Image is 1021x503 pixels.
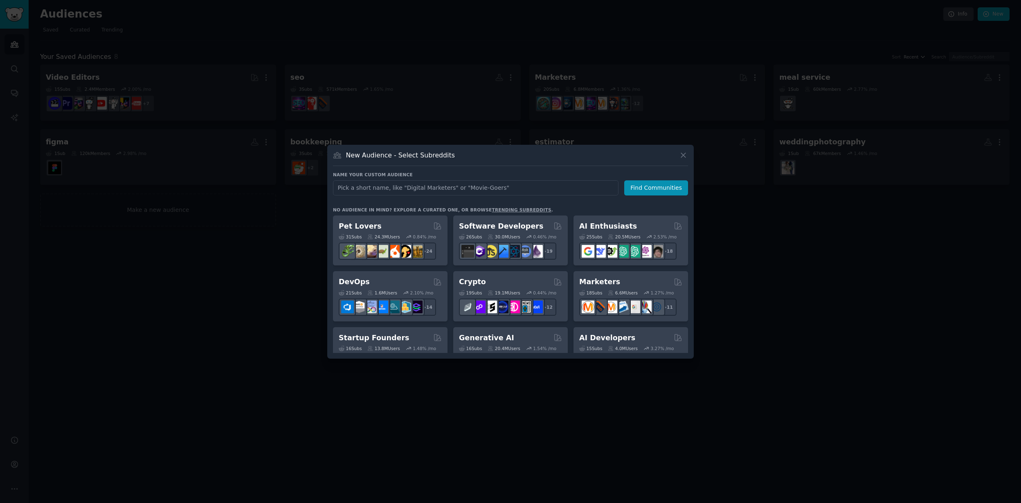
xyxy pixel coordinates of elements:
[507,301,520,313] img: defiblockchain
[339,221,382,231] h2: Pet Lovers
[339,290,362,296] div: 21 Sub s
[333,172,688,177] h3: Name your custom audience
[496,301,508,313] img: web3
[627,301,640,313] img: googleads
[608,346,638,351] div: 4.0M Users
[376,301,388,313] img: DevOpsLinks
[593,301,606,313] img: bigseo
[353,301,365,313] img: AWS_Certified_Experts
[650,245,663,258] img: ArtificalIntelligence
[496,245,508,258] img: iOSProgramming
[410,301,423,313] img: PlatformEngineers
[339,277,370,287] h2: DevOps
[413,234,436,240] div: 0.84 % /mo
[387,245,400,258] img: cockatiel
[376,245,388,258] img: turtle
[519,301,531,313] img: CryptoNews
[539,243,556,260] div: + 19
[339,234,362,240] div: 31 Sub s
[459,277,486,287] h2: Crypto
[639,245,652,258] img: OpenAIDev
[461,301,474,313] img: ethfinance
[364,245,377,258] img: leopardgeckos
[341,301,354,313] img: azuredevops
[341,245,354,258] img: herpetology
[346,151,455,159] h3: New Audience - Select Subreddits
[627,245,640,258] img: chatgpt_prompts_
[459,346,482,351] div: 16 Sub s
[533,346,556,351] div: 1.54 % /mo
[616,245,629,258] img: chatgpt_promptDesign
[410,245,423,258] img: dogbreed
[608,234,640,240] div: 20.5M Users
[650,301,663,313] img: OnlineMarketing
[459,290,482,296] div: 19 Sub s
[539,299,556,316] div: + 12
[419,243,436,260] div: + 24
[459,333,514,343] h2: Generative AI
[530,245,543,258] img: elixir
[605,301,617,313] img: AskMarketing
[579,277,620,287] h2: Marketers
[533,290,556,296] div: 0.44 % /mo
[530,301,543,313] img: defi_
[624,180,688,195] button: Find Communities
[579,346,602,351] div: 15 Sub s
[533,234,556,240] div: 0.46 % /mo
[582,245,594,258] img: GoogleGeminiAI
[333,180,618,195] input: Pick a short name, like "Digital Marketers" or "Movie-Goers"
[488,290,520,296] div: 19.1M Users
[367,346,400,351] div: 13.8M Users
[651,290,674,296] div: 1.27 % /mo
[616,301,629,313] img: Emailmarketing
[367,290,397,296] div: 1.6M Users
[659,299,677,316] div: + 11
[579,234,602,240] div: 25 Sub s
[387,301,400,313] img: platformengineering
[413,346,436,351] div: 1.48 % /mo
[461,245,474,258] img: software
[579,290,602,296] div: 18 Sub s
[419,299,436,316] div: + 14
[459,221,543,231] h2: Software Developers
[492,207,551,212] a: trending subreddits
[651,346,674,351] div: 3.27 % /mo
[507,245,520,258] img: reactnative
[473,245,486,258] img: csharp
[353,245,365,258] img: ballpython
[519,245,531,258] img: AskComputerScience
[473,301,486,313] img: 0xPolygon
[484,301,497,313] img: ethstaker
[367,234,400,240] div: 24.3M Users
[582,301,594,313] img: content_marketing
[333,207,553,213] div: No audience in mind? Explore a curated one, or browse .
[605,245,617,258] img: AItoolsCatalog
[639,301,652,313] img: MarketingResearch
[579,333,635,343] h2: AI Developers
[659,243,677,260] div: + 18
[484,245,497,258] img: learnjavascript
[579,221,637,231] h2: AI Enthusiasts
[488,234,520,240] div: 30.0M Users
[410,290,434,296] div: 2.10 % /mo
[488,346,520,351] div: 20.4M Users
[608,290,638,296] div: 6.6M Users
[593,245,606,258] img: DeepSeek
[398,245,411,258] img: PetAdvice
[653,234,677,240] div: 2.53 % /mo
[339,346,362,351] div: 16 Sub s
[459,234,482,240] div: 26 Sub s
[364,301,377,313] img: Docker_DevOps
[339,333,409,343] h2: Startup Founders
[398,301,411,313] img: aws_cdk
